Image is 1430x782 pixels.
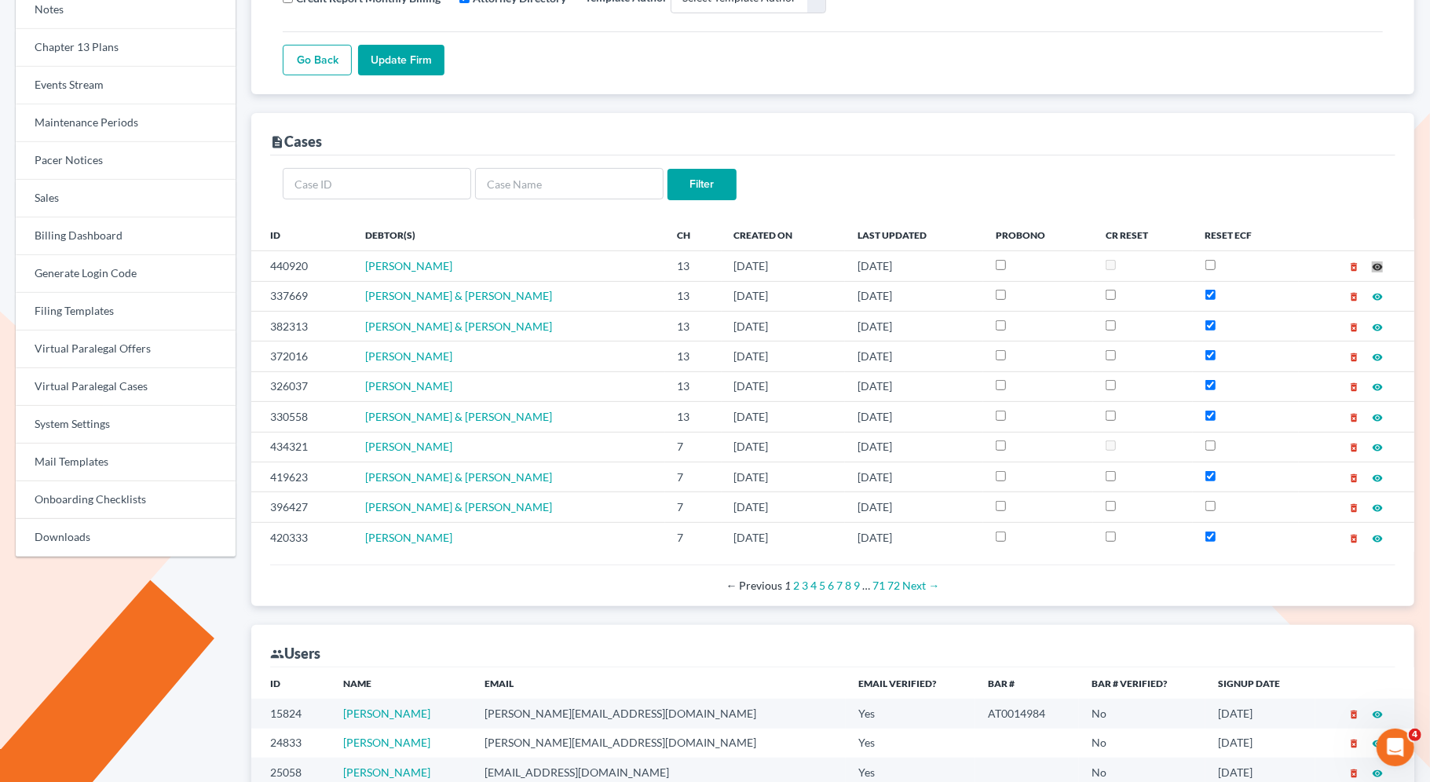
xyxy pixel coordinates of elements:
i: delete_forever [1348,473,1359,484]
td: [PERSON_NAME][EMAIL_ADDRESS][DOMAIN_NAME] [472,699,846,728]
td: No [1079,729,1205,758]
iframe: Intercom live chat [1377,729,1414,766]
th: Created On [722,219,845,250]
a: Generate Login Code [16,255,236,293]
span: … [863,579,871,592]
td: [DATE] [845,251,983,281]
a: System Settings [16,406,236,444]
th: Last Updated [845,219,983,250]
i: delete_forever [1348,261,1359,272]
a: [PERSON_NAME] & [PERSON_NAME] [366,470,553,484]
span: [PERSON_NAME] & [PERSON_NAME] [366,500,553,513]
a: delete_forever [1348,470,1359,484]
i: visibility [1372,442,1383,453]
td: Yes [846,729,975,758]
td: 420333 [251,522,353,552]
a: visibility [1372,320,1383,333]
td: 337669 [251,281,353,311]
a: [PERSON_NAME] [343,707,430,720]
a: Page 8 [846,579,852,592]
a: Billing Dashboard [16,217,236,255]
a: delete_forever [1348,736,1359,749]
a: Maintenance Periods [16,104,236,142]
input: Update Firm [358,45,444,76]
th: ProBono [983,219,1093,250]
td: 419623 [251,462,353,491]
a: [PERSON_NAME] & [PERSON_NAME] [366,320,553,333]
td: [DATE] [722,462,845,491]
div: Users [270,644,320,663]
em: Page 1 [785,579,792,592]
input: Filter [667,169,737,200]
td: [DATE] [845,522,983,552]
a: Onboarding Checklists [16,481,236,519]
th: Signup Date [1205,667,1315,699]
i: description [270,135,284,149]
td: [DATE] [845,281,983,311]
i: group [270,647,284,661]
i: visibility [1372,291,1383,302]
a: visibility [1372,289,1383,302]
td: 372016 [251,342,353,371]
a: visibility [1372,259,1383,272]
a: [PERSON_NAME] & [PERSON_NAME] [366,289,553,302]
a: [PERSON_NAME] [366,531,453,544]
th: ID [251,219,353,250]
input: Case Name [475,168,664,199]
a: Virtual Paralegal Cases [16,368,236,406]
i: visibility [1372,533,1383,544]
i: delete_forever [1348,768,1359,779]
a: delete_forever [1348,320,1359,333]
td: [DATE] [722,281,845,311]
td: [DATE] [722,371,845,401]
td: 7 [665,522,722,552]
td: [DATE] [845,462,983,491]
a: visibility [1372,707,1383,720]
a: Page 2 [794,579,800,592]
i: delete_forever [1348,322,1359,333]
a: delete_forever [1348,500,1359,513]
i: visibility [1372,412,1383,423]
td: [DATE] [722,492,845,522]
a: visibility [1372,440,1383,453]
a: Pacer Notices [16,142,236,180]
i: delete_forever [1348,709,1359,720]
a: [PERSON_NAME] [366,440,453,453]
td: 440920 [251,251,353,281]
td: 13 [665,342,722,371]
a: [PERSON_NAME] [343,736,430,749]
a: Page 7 [837,579,843,592]
a: Go Back [283,45,352,76]
i: visibility [1372,261,1383,272]
span: [PERSON_NAME] & [PERSON_NAME] [366,410,553,423]
a: delete_forever [1348,410,1359,423]
a: Next page [903,579,940,592]
td: [PERSON_NAME][EMAIL_ADDRESS][DOMAIN_NAME] [472,729,846,758]
a: delete_forever [1348,349,1359,363]
a: Filing Templates [16,293,236,331]
a: Page 72 [888,579,901,592]
td: [DATE] [845,492,983,522]
a: [PERSON_NAME] [366,379,453,393]
td: 7 [665,462,722,491]
i: delete_forever [1348,291,1359,302]
td: 13 [665,371,722,401]
td: [DATE] [722,251,845,281]
a: visibility [1372,531,1383,544]
i: visibility [1372,709,1383,720]
input: Case ID [283,168,471,199]
i: delete_forever [1348,382,1359,393]
td: [DATE] [722,342,845,371]
i: visibility [1372,768,1383,779]
i: visibility [1372,382,1383,393]
span: [PERSON_NAME] [366,259,453,272]
th: Bar # Verified? [1079,667,1205,699]
a: Chapter 13 Plans [16,29,236,67]
td: [DATE] [722,432,845,462]
a: Mail Templates [16,444,236,481]
a: Sales [16,180,236,217]
td: [DATE] [722,522,845,552]
td: 13 [665,311,722,341]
